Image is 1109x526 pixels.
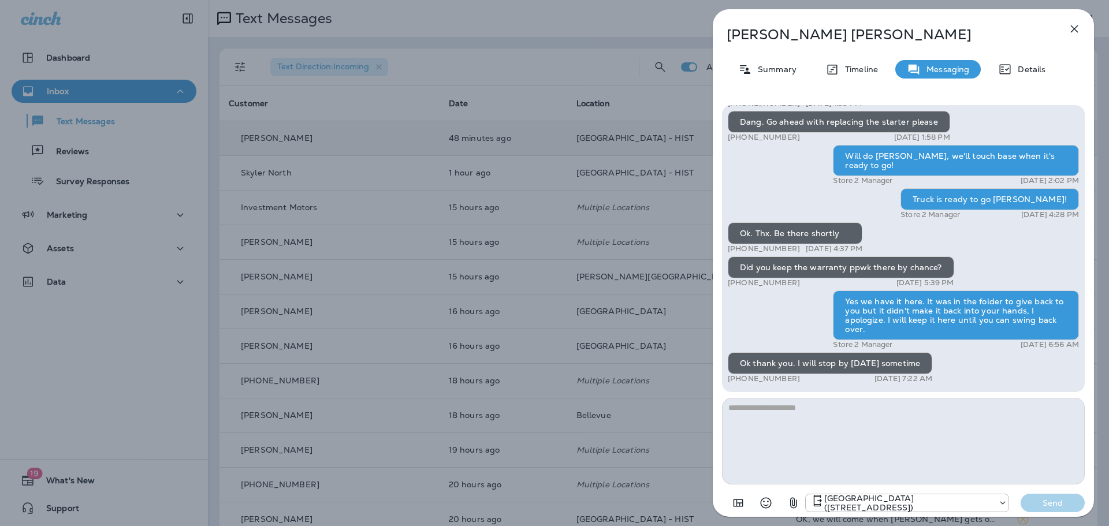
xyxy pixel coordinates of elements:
[728,278,800,288] p: [PHONE_NUMBER]
[833,290,1079,340] div: Yes we have it here. It was in the folder to give back to you but it didn't make it back into you...
[833,145,1079,176] div: Will do [PERSON_NAME], we'll touch base when it's ready to go!
[728,256,954,278] div: Did you keep the warranty ppwk there by chance?
[728,352,932,374] div: Ok thank you. I will stop by [DATE] sometime
[824,494,992,512] p: [GEOGRAPHIC_DATA] ([STREET_ADDRESS])
[921,65,969,74] p: Messaging
[1021,176,1079,185] p: [DATE] 2:02 PM
[728,222,862,244] div: Ok. Thx. Be there shortly
[752,65,797,74] p: Summary
[728,244,800,253] p: [PHONE_NUMBER]
[806,494,1008,512] div: +1 (402) 571-1201
[1021,210,1079,219] p: [DATE] 4:28 PM
[728,374,800,383] p: [PHONE_NUMBER]
[839,65,878,74] p: Timeline
[754,491,777,514] button: Select an emoji
[1021,340,1079,349] p: [DATE] 6:56 AM
[806,244,862,253] p: [DATE] 4:37 PM
[833,340,892,349] p: Store 2 Manager
[900,210,960,219] p: Store 2 Manager
[833,176,892,185] p: Store 2 Manager
[896,278,954,288] p: [DATE] 5:39 PM
[900,188,1079,210] div: Truck is ready to go [PERSON_NAME]!
[727,491,750,514] button: Add in a premade template
[874,374,932,383] p: [DATE] 7:22 AM
[894,133,950,142] p: [DATE] 1:58 PM
[728,111,950,133] div: Dang. Go ahead with replacing the starter please
[727,27,1042,43] p: [PERSON_NAME] [PERSON_NAME]
[728,133,800,142] p: [PHONE_NUMBER]
[1012,65,1045,74] p: Details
